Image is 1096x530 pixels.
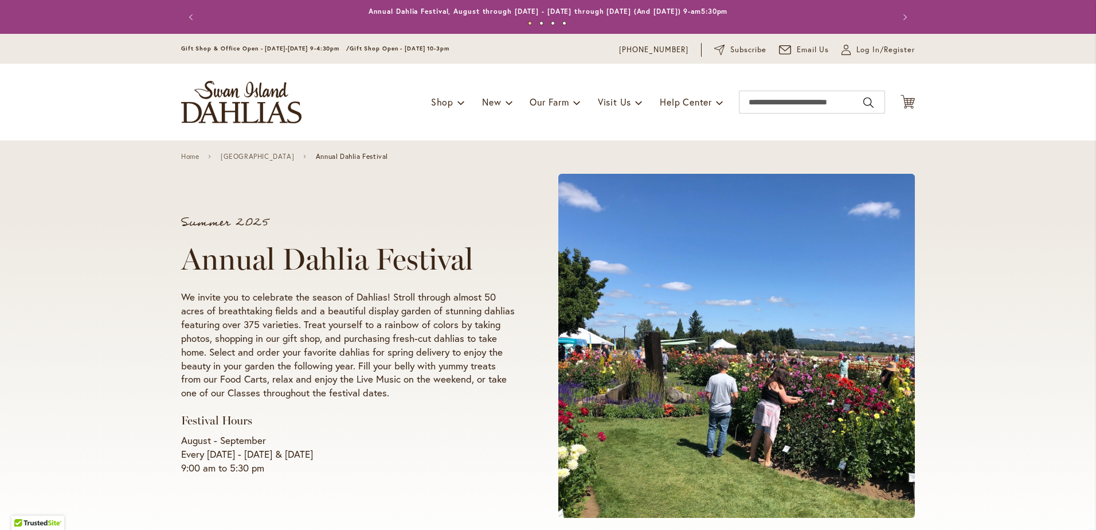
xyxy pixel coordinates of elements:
a: Annual Dahlia Festival, August through [DATE] - [DATE] through [DATE] (And [DATE]) 9-am5:30pm [369,7,728,15]
button: 2 of 4 [539,21,543,25]
a: Subscribe [714,44,766,56]
span: Email Us [797,44,829,56]
a: Email Us [779,44,829,56]
p: We invite you to celebrate the season of Dahlias! Stroll through almost 50 acres of breathtaking ... [181,290,515,400]
span: Our Farm [530,96,569,108]
span: Subscribe [730,44,766,56]
span: Visit Us [598,96,631,108]
button: 1 of 4 [528,21,532,25]
span: Annual Dahlia Festival [316,153,388,161]
button: 3 of 4 [551,21,555,25]
a: Home [181,153,199,161]
a: [PHONE_NUMBER] [619,44,688,56]
a: Log In/Register [841,44,915,56]
span: Shop [431,96,453,108]
p: August - September Every [DATE] - [DATE] & [DATE] 9:00 am to 5:30 pm [181,434,515,475]
h3: Festival Hours [181,414,515,428]
span: Help Center [660,96,712,108]
a: [GEOGRAPHIC_DATA] [221,153,294,161]
span: Log In/Register [856,44,915,56]
span: New [482,96,501,108]
button: 4 of 4 [562,21,566,25]
p: Summer 2025 [181,217,515,228]
span: Gift Shop Open - [DATE] 10-3pm [350,45,449,52]
button: Next [892,6,915,29]
span: Gift Shop & Office Open - [DATE]-[DATE] 9-4:30pm / [181,45,350,52]
a: store logo [181,81,302,123]
button: Previous [181,6,204,29]
h1: Annual Dahlia Festival [181,242,515,276]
